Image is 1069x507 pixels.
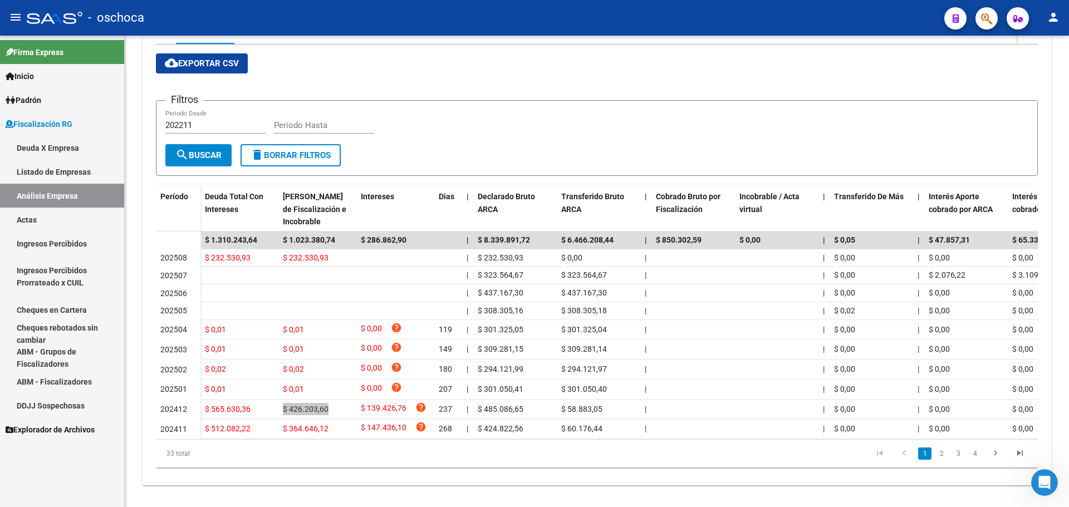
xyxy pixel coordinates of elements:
[823,405,825,414] span: |
[735,185,818,234] datatable-header-cell: Incobrable / Acta virtual
[561,253,582,262] span: $ 0,00
[439,365,452,373] span: 180
[9,11,22,24] mat-icon: menu
[1009,447,1031,460] a: go to last page
[467,344,468,353] span: |
[929,325,950,334] span: $ 0,00
[415,402,426,413] i: help
[6,424,95,436] span: Explorador de Archivos
[918,424,919,433] span: |
[361,402,406,417] span: $ 139.426,76
[205,385,226,393] span: $ 0,01
[929,385,950,393] span: $ 0,00
[283,253,328,262] span: $ 232.530,93
[557,185,640,234] datatable-header-cell: Transferido Bruto ARCA
[1012,424,1033,433] span: $ 0,00
[473,185,557,234] datatable-header-cell: Declarado Bruto ARCA
[6,118,72,130] span: Fiscalización RG
[834,365,855,373] span: $ 0,00
[561,270,607,279] span: $ 323.564,67
[160,405,187,414] span: 202412
[952,447,965,460] a: 3
[561,325,607,334] span: $ 301.325,04
[929,405,950,414] span: $ 0,00
[361,192,394,201] span: Intereses
[739,235,761,244] span: $ 0,00
[283,325,304,334] span: $ 0,01
[478,306,523,315] span: $ 308.305,16
[823,288,825,297] span: |
[175,150,222,160] span: Buscar
[283,385,304,393] span: $ 0,01
[478,344,523,353] span: $ 309.281,15
[830,185,913,234] datatable-header-cell: Transferido De Más
[834,270,855,279] span: $ 0,00
[160,192,188,201] span: Período
[88,6,144,30] span: - oschoca
[251,148,264,161] mat-icon: delete
[1012,385,1033,393] span: $ 0,00
[361,362,382,377] span: $ 0,00
[645,192,647,201] span: |
[205,424,251,433] span: $ 512.082,22
[823,365,825,373] span: |
[391,322,402,333] i: help
[6,46,63,58] span: Firma Express
[467,424,468,433] span: |
[918,235,920,244] span: |
[834,306,855,315] span: $ 0,02
[561,424,602,433] span: $ 60.176,44
[160,271,187,280] span: 202507
[929,365,950,373] span: $ 0,00
[467,365,468,373] span: |
[160,425,187,434] span: 202411
[561,288,607,297] span: $ 437.167,30
[645,405,646,414] span: |
[6,94,41,106] span: Padrón
[160,345,187,354] span: 202503
[283,344,304,353] span: $ 0,01
[439,405,452,414] span: 237
[478,235,530,244] span: $ 8.339.891,72
[935,447,948,460] a: 2
[823,235,825,244] span: |
[1012,270,1049,279] span: $ 3.109,86
[561,385,607,393] span: $ 301.050,40
[929,344,950,353] span: $ 0,00
[160,289,187,298] span: 202506
[478,405,523,414] span: $ 485.086,65
[929,235,970,244] span: $ 47.857,31
[933,444,950,463] li: page 2
[929,288,950,297] span: $ 0,00
[467,306,468,315] span: |
[918,192,920,201] span: |
[205,344,226,353] span: $ 0,01
[1012,405,1033,414] span: $ 0,00
[823,424,825,433] span: |
[894,447,915,460] a: go to previous page
[1012,288,1033,297] span: $ 0,00
[561,405,602,414] span: $ 58.883,05
[651,185,735,234] datatable-header-cell: Cobrado Bruto por Fiscalización
[913,185,924,234] datatable-header-cell: |
[1012,235,1053,244] span: $ 65.330,01
[1012,344,1033,353] span: $ 0,00
[361,322,382,337] span: $ 0,00
[918,270,919,279] span: |
[467,288,468,297] span: |
[823,344,825,353] span: |
[929,253,950,262] span: $ 0,00
[478,192,535,214] span: Declarado Bruto ARCA
[283,235,335,244] span: $ 1.023.380,74
[478,385,523,393] span: $ 301.050,41
[561,306,607,315] span: $ 308.305,18
[478,424,523,433] span: $ 424.822,56
[205,365,226,373] span: $ 0,02
[467,405,468,414] span: |
[823,192,825,201] span: |
[434,185,462,234] datatable-header-cell: Dias
[918,306,919,315] span: |
[439,385,452,393] span: 207
[165,144,232,166] button: Buscar
[645,235,647,244] span: |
